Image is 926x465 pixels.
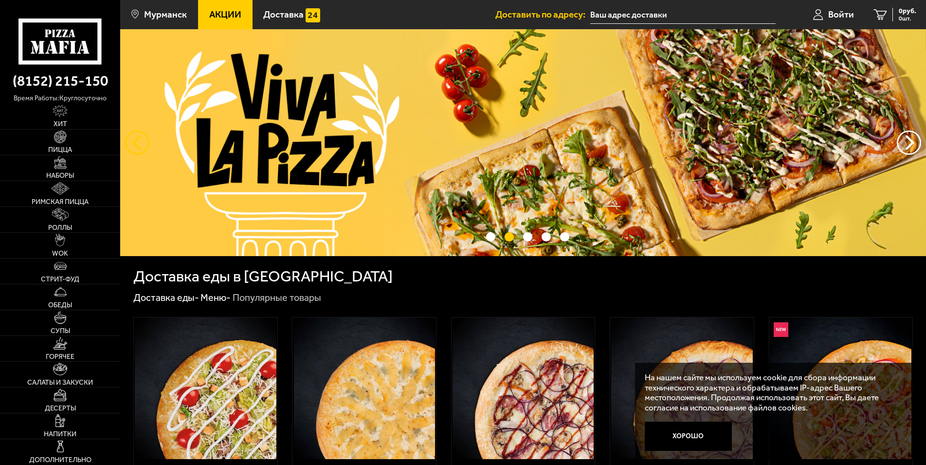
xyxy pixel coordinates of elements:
[611,317,752,459] img: Карбонара 25 см (толстое с сыром)
[495,10,590,19] span: Доставить по адресу:
[294,317,435,459] img: Груша горгондзола 25 см (толстое с сыром)
[46,353,74,360] span: Горячее
[610,317,754,459] a: Карбонара 25 см (толстое с сыром)
[263,10,304,19] span: Доставка
[27,379,93,386] span: Салаты и закуски
[645,422,731,450] button: Хорошо
[29,457,91,464] span: Дополнительно
[560,232,569,242] button: точки переключения
[899,8,916,15] span: 0 руб.
[306,8,320,23] img: 15daf4d41897b9f0e9f617042186c801.svg
[45,405,76,412] span: Десерты
[200,292,231,303] a: Меню-
[452,317,595,459] a: Чикен Барбекю 25 см (толстое с сыром)
[899,16,916,21] span: 0 шт.
[453,317,594,459] img: Чикен Барбекю 25 см (толстое с сыром)
[590,6,776,24] input: Ваш адрес доставки
[209,10,241,19] span: Акции
[505,232,514,242] button: точки переключения
[48,302,72,309] span: Обеды
[46,172,74,179] span: Наборы
[542,232,551,242] button: точки переключения
[770,317,911,459] img: Чикен Фреш 25 см (толстое с сыром)
[133,269,393,284] h1: Доставка еды в [GEOGRAPHIC_DATA]
[486,232,495,242] button: точки переключения
[41,276,79,283] span: Стрит-фуд
[54,121,67,128] span: Хит
[48,224,72,231] span: Роллы
[51,328,70,335] span: Супы
[233,292,321,304] div: Популярные товары
[144,10,187,19] span: Мурманск
[769,317,913,459] a: НовинкаЧикен Фреш 25 см (толстое с сыром)
[828,10,854,19] span: Войти
[134,317,277,459] a: Цезарь 25 см (толстое с сыром)
[645,372,897,412] p: На нашем сайте мы используем cookie для сбора информации технического характера и обрабатываем IP...
[32,199,89,205] span: Римская пицца
[133,292,199,303] a: Доставка еды-
[52,250,68,257] span: WOK
[44,431,76,438] span: Напитки
[897,130,921,155] button: предыдущий
[48,147,72,153] span: Пицца
[125,130,149,155] button: следующий
[292,317,436,459] a: Груша горгондзола 25 см (толстое с сыром)
[523,232,532,242] button: точки переключения
[135,317,276,459] img: Цезарь 25 см (толстое с сыром)
[774,322,788,337] img: Новинка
